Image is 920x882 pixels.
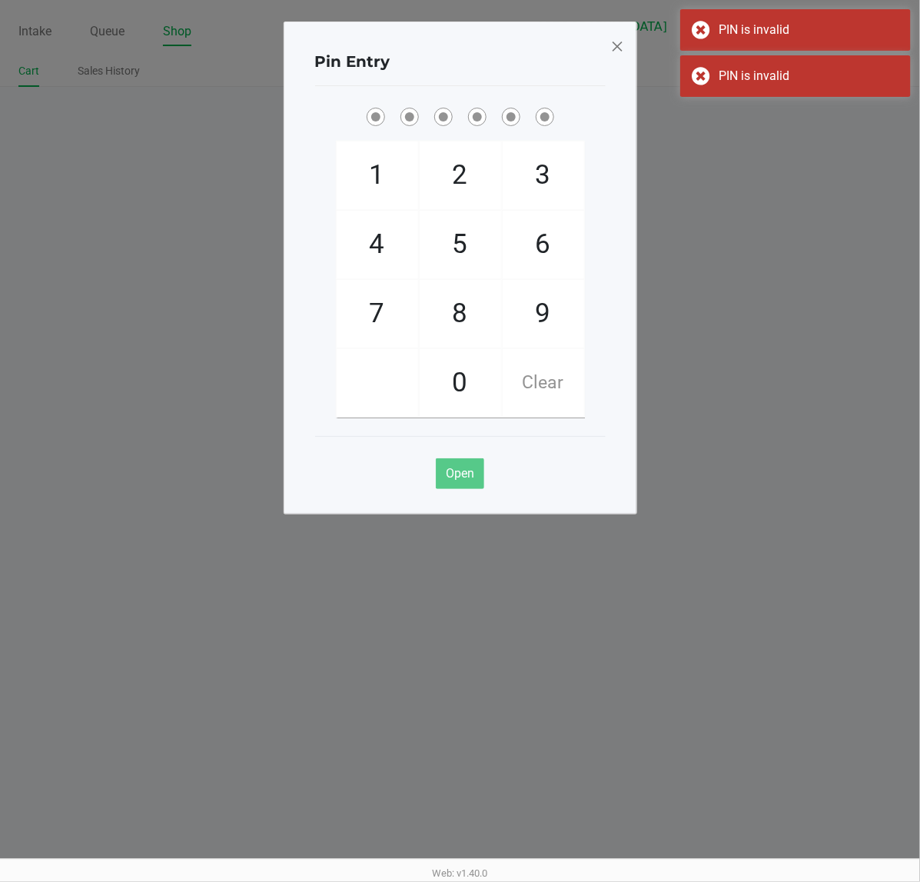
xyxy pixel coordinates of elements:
span: Web: v1.40.0 [433,867,488,879]
span: 2 [420,141,501,209]
span: 8 [420,280,501,348]
span: 7 [337,280,418,348]
span: 0 [420,349,501,417]
span: 4 [337,211,418,278]
h4: Pin Entry [315,50,390,73]
span: 5 [420,211,501,278]
span: 6 [503,211,584,278]
div: PIN is invalid [719,67,899,85]
span: 9 [503,280,584,348]
span: 3 [503,141,584,209]
div: PIN is invalid [719,21,899,39]
span: 1 [337,141,418,209]
span: Clear [503,349,584,417]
